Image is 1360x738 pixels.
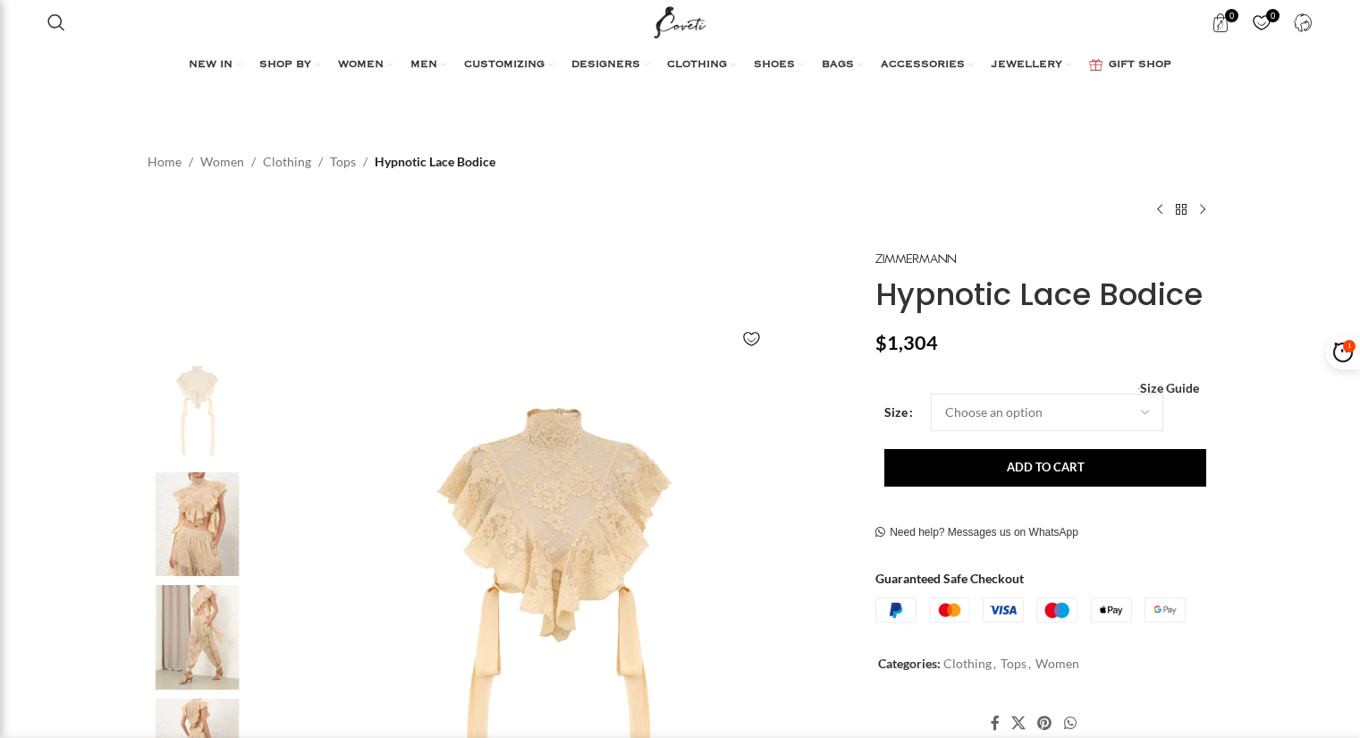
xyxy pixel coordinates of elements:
span: NEW IN [189,58,232,72]
a: Site logo [650,13,710,29]
label: Size [884,403,913,422]
a: Tops [1001,656,1026,671]
span: JEWELLERY [992,58,1062,72]
a: Pinterest social link [1032,710,1058,737]
a: SHOP BY [259,47,320,83]
a: Previous product [1149,199,1170,220]
a: NEW IN [189,47,241,83]
span: SHOES [754,58,795,72]
a: ACCESSORIES [881,47,974,83]
span: 0 [1266,9,1280,22]
a: JEWELLERY [992,47,1071,83]
span: Hypnotic Lace Bodice [375,152,495,172]
span: SHOP BY [259,58,311,72]
img: available now at Coveti. [143,472,252,577]
bdi: 1,304 [875,331,938,354]
button: Add to cart [884,449,1206,487]
span: Categories: [878,656,941,671]
strong: Guaranteed Safe Checkout [875,571,1024,586]
a: Next product [1192,199,1213,220]
a: WOMEN [338,47,393,83]
img: Zimmermann [875,254,956,264]
div: My Wishlist [1244,4,1280,40]
a: CUSTOMIZING [464,47,553,83]
a: Clothing [943,656,992,671]
a: WhatsApp social link [1058,710,1082,737]
span: , [993,654,996,674]
a: GIFT SHOP [1089,47,1171,83]
span: DESIGNERS [571,58,640,72]
span: 0 [1225,9,1238,22]
img: GiftBag [1089,59,1102,71]
a: DESIGNERS [571,47,649,83]
span: WOMEN [338,58,384,72]
a: Need help? Messages us on WhatsApp [875,526,1078,540]
h1: Hypnotic Lace Bodice [875,276,1212,313]
a: Search [38,4,74,40]
span: MEN [410,58,437,72]
a: 0 [1203,4,1239,40]
a: Facebook social link [984,710,1005,737]
a: Women [200,152,244,172]
a: Tops [330,152,356,172]
span: CUSTOMIZING [464,58,545,72]
a: Clothing [263,152,311,172]
a: MEN [410,47,446,83]
img: Elevate your elegance in this Zimmermann Tops from the 2025 resort wear edit [143,359,252,463]
nav: Breadcrumb [148,152,495,172]
a: CLOTHING [667,47,736,83]
img: guaranteed-safe-checkout-bordered.j [875,598,1186,623]
span: BAGS [822,58,854,72]
a: Home [148,152,182,172]
span: CLOTHING [667,58,727,72]
a: SHOES [754,47,804,83]
span: $ [875,331,887,354]
a: 0 [1244,4,1280,40]
a: BAGS [822,47,863,83]
a: Women [1035,656,1079,671]
span: , [1028,654,1031,674]
span: ACCESSORIES [881,58,965,72]
div: Main navigation [38,47,1322,83]
img: Elevate your elegance in this Zimmermann Tops from the 2025 resort wear edit [143,585,252,690]
a: X social link [1006,710,1032,737]
span: GIFT SHOP [1109,58,1171,72]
